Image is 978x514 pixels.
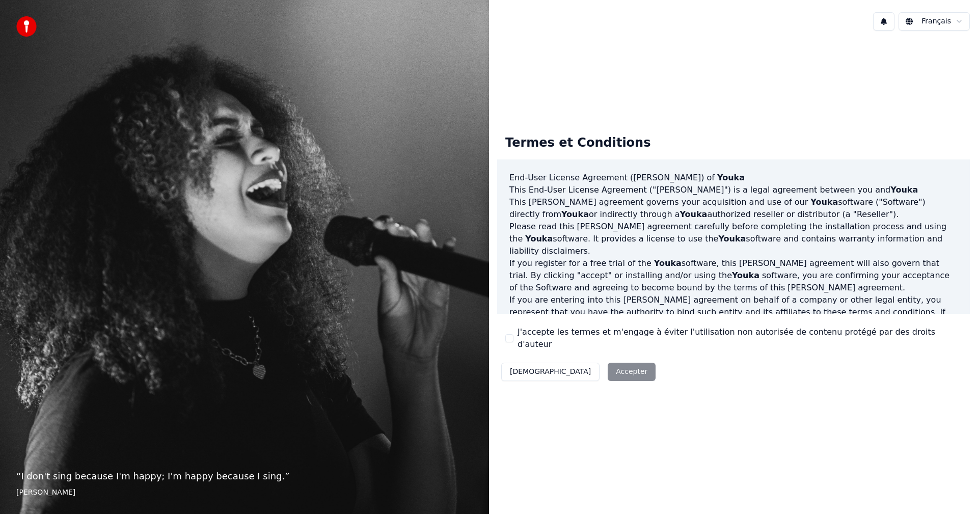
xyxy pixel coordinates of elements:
span: Youka [654,258,682,268]
span: Youka [810,197,838,207]
footer: [PERSON_NAME] [16,488,473,498]
div: Termes et Conditions [497,127,659,159]
p: If you are entering into this [PERSON_NAME] agreement on behalf of a company or other legal entit... [509,294,958,343]
h3: End-User License Agreement ([PERSON_NAME]) of [509,172,958,184]
p: If you register for a free trial of the software, this [PERSON_NAME] agreement will also govern t... [509,257,958,294]
p: Please read this [PERSON_NAME] agreement carefully before completing the installation process and... [509,221,958,257]
img: youka [16,16,37,37]
button: [DEMOGRAPHIC_DATA] [501,363,600,381]
span: Youka [890,185,918,195]
p: This End-User License Agreement ("[PERSON_NAME]") is a legal agreement between you and [509,184,958,196]
p: “ I don't sing because I'm happy; I'm happy because I sing. ” [16,469,473,483]
span: Youka [717,173,745,182]
p: This [PERSON_NAME] agreement governs your acquisition and use of our software ("Software") direct... [509,196,958,221]
span: Youka [525,234,553,244]
span: Youka [680,209,707,219]
span: Youka [561,209,589,219]
label: J'accepte les termes et m'engage à éviter l'utilisation non autorisée de contenu protégé par des ... [518,326,962,350]
span: Youka [718,234,746,244]
span: Youka [732,270,759,280]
